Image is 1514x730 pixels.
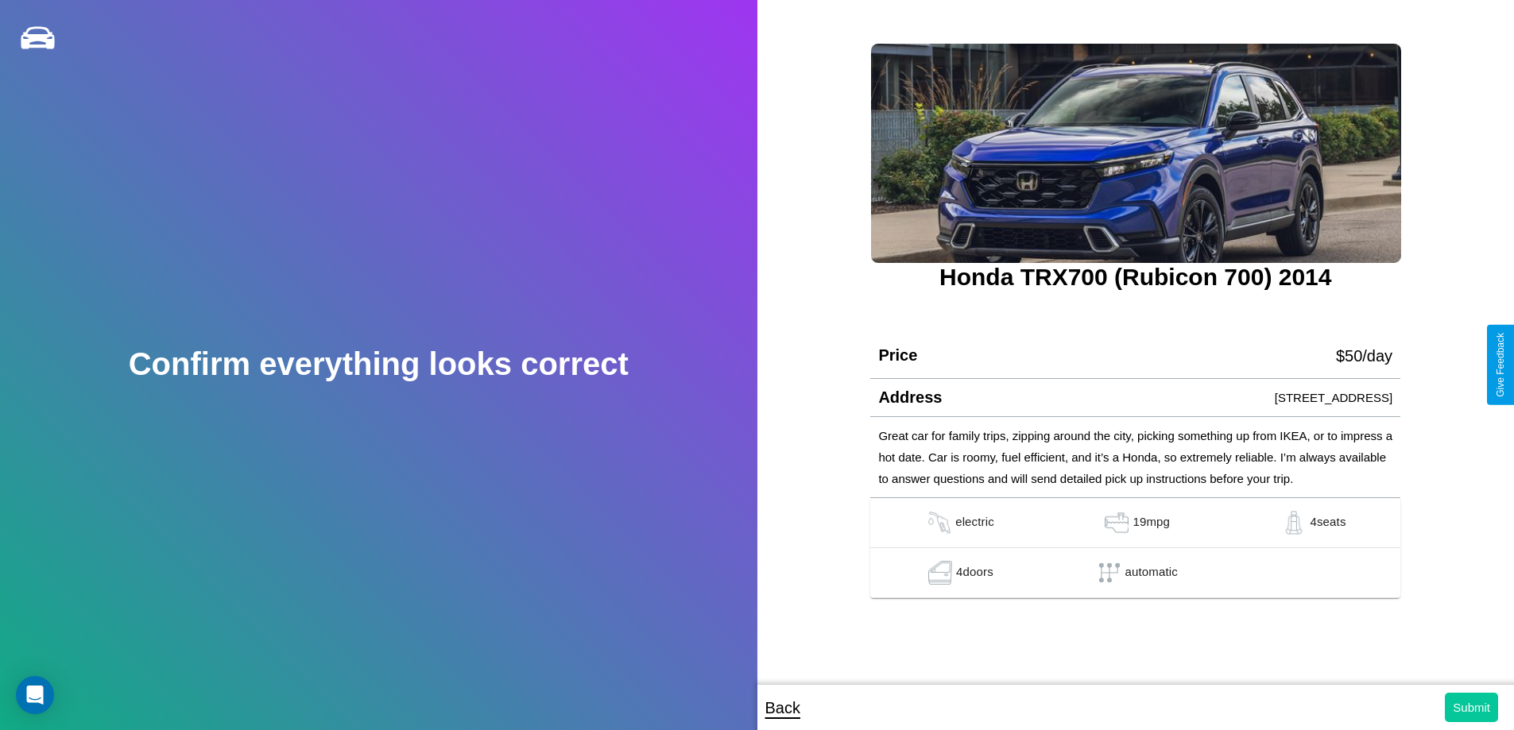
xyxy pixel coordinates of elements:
p: Back [765,693,800,722]
p: $ 50 /day [1336,342,1392,370]
img: gas [924,561,956,585]
img: gas [1278,511,1310,535]
img: gas [924,511,955,535]
table: simple table [870,498,1400,598]
h3: Honda TRX700 (Rubicon 700) 2014 [870,264,1400,291]
p: Great car for family trips, zipping around the city, picking something up from IKEA, or to impres... [878,425,1392,489]
p: 4 seats [1310,511,1346,535]
p: electric [955,511,994,535]
p: 19 mpg [1133,511,1170,535]
p: automatic [1125,561,1178,585]
p: [STREET_ADDRESS] [1275,387,1392,408]
h2: Confirm everything looks correct [129,346,629,382]
div: Open Intercom Messenger [16,676,54,714]
img: gas [1101,511,1133,535]
button: Submit [1445,693,1498,722]
h4: Address [878,388,942,407]
p: 4 doors [956,561,993,585]
div: Give Feedback [1495,333,1506,397]
h4: Price [878,346,917,365]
